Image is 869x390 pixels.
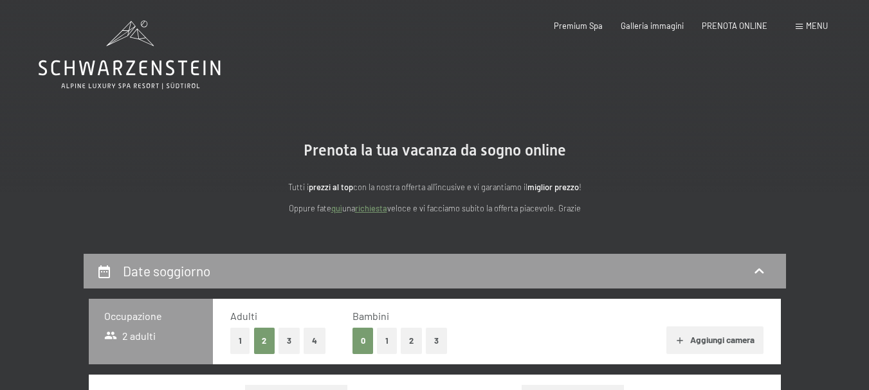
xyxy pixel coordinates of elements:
[230,310,257,322] span: Adulti
[178,181,692,193] p: Tutti i con la nostra offerta all'incusive e vi garantiamo il !
[426,328,447,354] button: 3
[304,141,566,159] span: Prenota la tua vacanza da sogno online
[355,203,387,213] a: richiesta
[806,21,828,31] span: Menu
[352,328,374,354] button: 0
[178,202,692,215] p: Oppure fate una veloce e vi facciamo subito la offerta piacevole. Grazie
[702,21,767,31] a: PRENOTA ONLINE
[377,328,397,354] button: 1
[554,21,603,31] a: Premium Spa
[352,310,389,322] span: Bambini
[279,328,300,354] button: 3
[331,203,342,213] a: quì
[230,328,250,354] button: 1
[304,328,325,354] button: 4
[666,326,764,355] button: Aggiungi camera
[527,182,579,192] strong: miglior prezzo
[254,328,275,354] button: 2
[104,309,198,323] h3: Occupazione
[309,182,353,192] strong: prezzi al top
[401,328,422,354] button: 2
[104,329,156,343] span: 2 adulti
[621,21,684,31] a: Galleria immagini
[123,263,210,279] h2: Date soggiorno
